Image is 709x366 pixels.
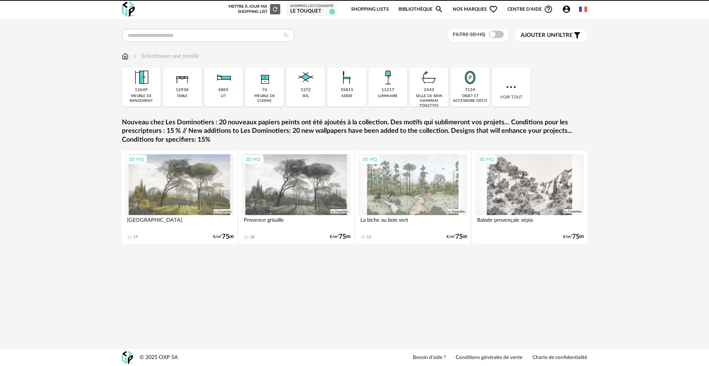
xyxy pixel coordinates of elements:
[562,5,571,14] span: Account Circle icon
[412,94,446,108] div: salle de bain hammam toilettes
[242,155,264,164] div: 3D HQ
[507,5,553,14] span: Centre d'aideHelp Circle Outline icon
[453,1,498,18] span: Nos marques
[122,151,237,244] a: 3D HQ [GEOGRAPHIC_DATA] 17 €/m²7500
[544,5,553,14] span: Help Circle Outline icon
[398,1,443,18] a: BibliothèqueMagnify icon
[176,87,189,93] div: 12938
[492,68,531,107] div: Voir tout
[221,94,226,99] div: lit
[515,29,587,42] button: Ajouter unfiltre Filter icon
[125,215,234,230] div: [GEOGRAPHIC_DATA]
[262,87,267,93] div: 76
[133,235,138,240] div: 17
[132,52,199,61] div: Sélectionner une famille
[573,31,582,40] span: Filter icon
[413,355,446,361] a: Besoin d'aide ?
[247,94,282,103] div: meuble de cuisine
[340,87,353,93] div: 35815
[122,2,135,17] img: OXP
[122,351,133,364] img: OXP
[424,87,434,93] div: 2443
[250,235,254,240] div: 18
[227,4,280,14] div: Mettre à jour ma Shopping List
[341,94,353,99] div: assise
[329,9,335,14] span: 12
[351,1,389,18] a: Shopping Lists
[140,354,178,361] div: © 2025 OXP SA
[122,118,587,144] a: Nouveau chez Les Dominotiers : 20 nouveaux papiers peints ont été ajoutés à la collection. Des mo...
[521,32,555,38] span: Ajouter un
[563,234,584,239] div: €/m² 00
[301,87,311,93] div: 1272
[290,4,333,8] div: Shopping List courante
[378,94,398,99] div: luminaire
[355,151,470,244] a: 3D HQ La biche au bois vert 13 €/m²7500
[453,32,485,37] span: Filtre 3D HQ
[131,68,151,87] img: Meuble%20de%20rangement.png
[290,8,333,15] div: Le Touquet
[239,151,354,244] a: 3D HQ Provence grisaille 18 €/m²7500
[172,68,192,87] img: Table.png
[521,32,573,39] span: filtre
[453,94,487,103] div: objet et accessoire déco
[504,80,518,94] img: more.7b13dc1.svg
[579,5,587,13] img: fr
[532,355,587,361] a: Charte de confidentialité
[446,234,467,239] div: €/m² 00
[124,94,158,103] div: meuble de rangement
[337,68,357,87] img: Assise.png
[460,68,480,87] img: Miroir.png
[255,68,275,87] img: Rangement.png
[562,5,574,14] span: Account Circle icon
[367,235,371,240] div: 13
[378,68,398,87] img: Luminaire.png
[381,87,394,93] div: 11217
[359,215,467,230] div: La biche au bois vert
[572,234,579,239] span: 75
[213,68,233,87] img: Literie.png
[177,94,188,99] div: table
[475,215,584,230] div: Balade provençale sépia
[339,234,346,239] span: 75
[456,355,523,361] a: Conditions générales de vente
[455,234,463,239] span: 75
[272,7,278,11] span: Refresh icon
[435,5,443,14] span: Magnify icon
[126,155,147,164] div: 3D HQ
[419,68,439,87] img: Salle%20de%20bain.png
[132,52,138,61] img: svg+xml;base64,PHN2ZyB3aWR0aD0iMTYiIGhlaWdodD0iMTYiIHZpZXdCb3g9IjAgMCAxNiAxNiIgZmlsbD0ibm9uZSIgeG...
[218,87,229,93] div: 4805
[476,155,497,164] div: 3D HQ
[213,234,234,239] div: €/m² 00
[330,234,350,239] div: €/m² 00
[135,87,148,93] div: 12649
[359,155,380,164] div: 3D HQ
[489,5,498,14] span: Heart Outline icon
[222,234,229,239] span: 75
[302,94,309,99] div: sol
[472,151,587,244] a: 3D HQ Balade provençale sépia €/m²7500
[465,87,475,93] div: 7124
[242,215,350,230] div: Provence grisaille
[290,4,333,15] a: Shopping List courante Le Touquet 12
[296,68,316,87] img: Sol.png
[122,52,129,61] img: svg+xml;base64,PHN2ZyB3aWR0aD0iMTYiIGhlaWdodD0iMTciIHZpZXdCb3g9IjAgMCAxNiAxNyIgZmlsbD0ibm9uZSIgeG...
